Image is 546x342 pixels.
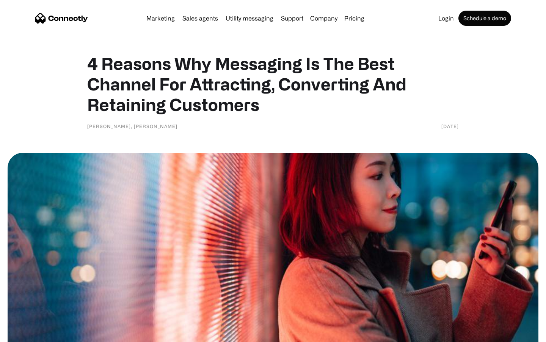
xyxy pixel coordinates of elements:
ul: Language list [15,329,45,339]
h1: 4 Reasons Why Messaging Is The Best Channel For Attracting, Converting And Retaining Customers [87,53,459,115]
a: Utility messaging [223,15,276,21]
a: Sales agents [179,15,221,21]
div: [PERSON_NAME], [PERSON_NAME] [87,122,177,130]
div: Company [310,13,337,24]
a: Marketing [143,15,178,21]
div: [DATE] [441,122,459,130]
a: Pricing [341,15,367,21]
aside: Language selected: English [8,329,45,339]
a: Support [278,15,306,21]
a: Login [435,15,457,21]
a: Schedule a demo [458,11,511,26]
